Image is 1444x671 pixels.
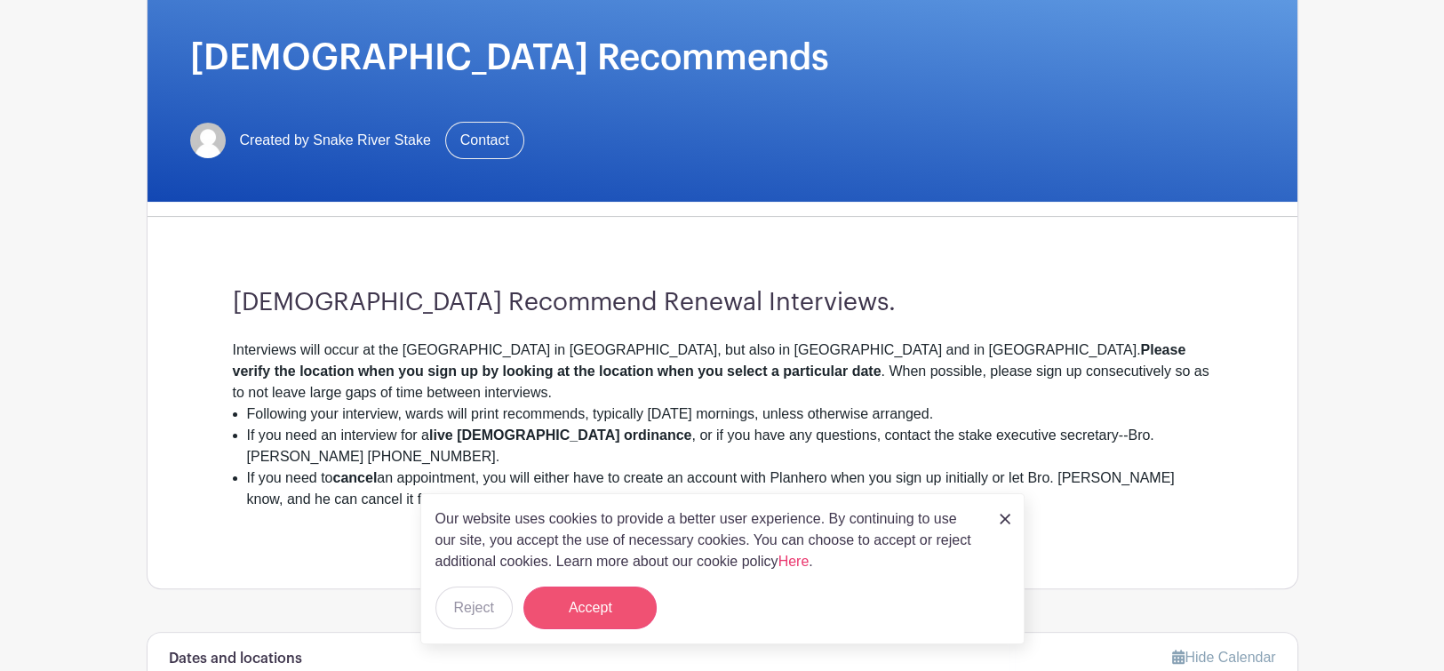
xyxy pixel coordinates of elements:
button: Accept [523,587,657,629]
li: If you need to an appointment, you will either have to create an account with Planhero when you s... [247,467,1212,510]
strong: cancel [332,470,377,485]
strong: live [DEMOGRAPHIC_DATA] ordinance [429,427,691,443]
li: If you need an interview for a , or if you have any questions, contact the stake executive secret... [247,425,1212,467]
h6: Dates and locations [169,651,302,667]
a: Contact [445,122,524,159]
a: Here [778,554,810,569]
h3: [DEMOGRAPHIC_DATA] Recommend Renewal Interviews. [233,288,1212,318]
button: Reject [435,587,513,629]
a: Hide Calendar [1172,650,1275,665]
strong: Please verify the location when you sign up by looking at the location when you select a particul... [233,342,1186,379]
img: default-ce2991bfa6775e67f084385cd625a349d9dcbb7a52a09fb2fda1e96e2d18dcdb.png [190,123,226,158]
p: Our website uses cookies to provide a better user experience. By continuing to use our site, you ... [435,508,981,572]
img: close_button-5f87c8562297e5c2d7936805f587ecaba9071eb48480494691a3f1689db116b3.svg [1000,514,1010,524]
h1: [DEMOGRAPHIC_DATA] Recommends [190,36,1255,79]
li: Following your interview, wards will print recommends, typically [DATE] mornings, unless otherwis... [247,403,1212,425]
div: Interviews will occur at the [GEOGRAPHIC_DATA] in [GEOGRAPHIC_DATA], but also in [GEOGRAPHIC_DATA... [233,339,1212,403]
span: Created by Snake River Stake [240,130,431,151]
